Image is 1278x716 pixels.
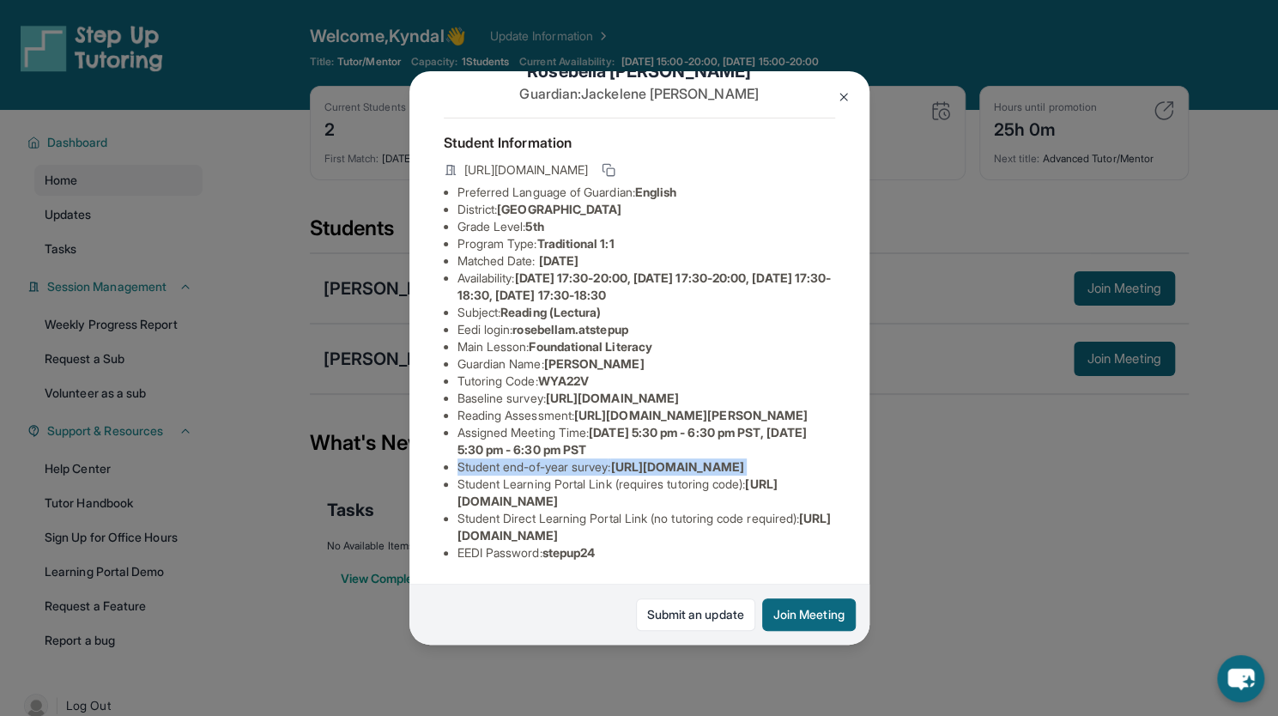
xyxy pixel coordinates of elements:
span: [GEOGRAPHIC_DATA] [497,202,621,216]
li: Program Type: [457,235,835,252]
li: Grade Level: [457,218,835,235]
span: Reading (Lectura) [500,305,601,319]
li: Reading Assessment : [457,407,835,424]
li: Assigned Meeting Time : [457,424,835,458]
span: [PERSON_NAME] [544,356,645,371]
button: Copy link [598,160,619,180]
span: rosebellam.atstepup [512,322,627,337]
li: Subject : [457,304,835,321]
span: Traditional 1:1 [536,236,614,251]
li: Matched Date: [457,252,835,270]
li: Preferred Language of Guardian: [457,184,835,201]
li: EEDI Password : [457,544,835,561]
li: Tutoring Code : [457,373,835,390]
p: Guardian: Jackelene [PERSON_NAME] [444,83,835,104]
span: English [635,185,677,199]
span: [DATE] 17:30-20:00, [DATE] 17:30-20:00, [DATE] 17:30-18:30, [DATE] 17:30-18:30 [457,270,832,302]
li: Availability: [457,270,835,304]
li: Guardian Name : [457,355,835,373]
h1: Rosebella [PERSON_NAME] [444,59,835,83]
span: 5th [525,219,543,234]
span: WYA22V [538,373,589,388]
li: Baseline survey : [457,390,835,407]
li: District: [457,201,835,218]
li: Student Direct Learning Portal Link (no tutoring code required) : [457,510,835,544]
span: [URL][DOMAIN_NAME][PERSON_NAME] [574,408,808,422]
li: Eedi login : [457,321,835,338]
span: [URL][DOMAIN_NAME] [546,391,679,405]
span: stepup24 [542,545,596,560]
button: chat-button [1217,655,1264,702]
img: Close Icon [837,90,851,104]
li: Student Learning Portal Link (requires tutoring code) : [457,476,835,510]
a: Submit an update [636,598,755,631]
button: Join Meeting [762,598,856,631]
span: [URL][DOMAIN_NAME] [464,161,588,179]
span: Foundational Literacy [529,339,651,354]
li: Main Lesson : [457,338,835,355]
span: [DATE] [539,253,578,268]
span: [DATE] 5:30 pm - 6:30 pm PST, [DATE] 5:30 pm - 6:30 pm PST [457,425,807,457]
li: Student end-of-year survey : [457,458,835,476]
h4: Student Information [444,132,835,153]
span: [URL][DOMAIN_NAME] [610,459,743,474]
